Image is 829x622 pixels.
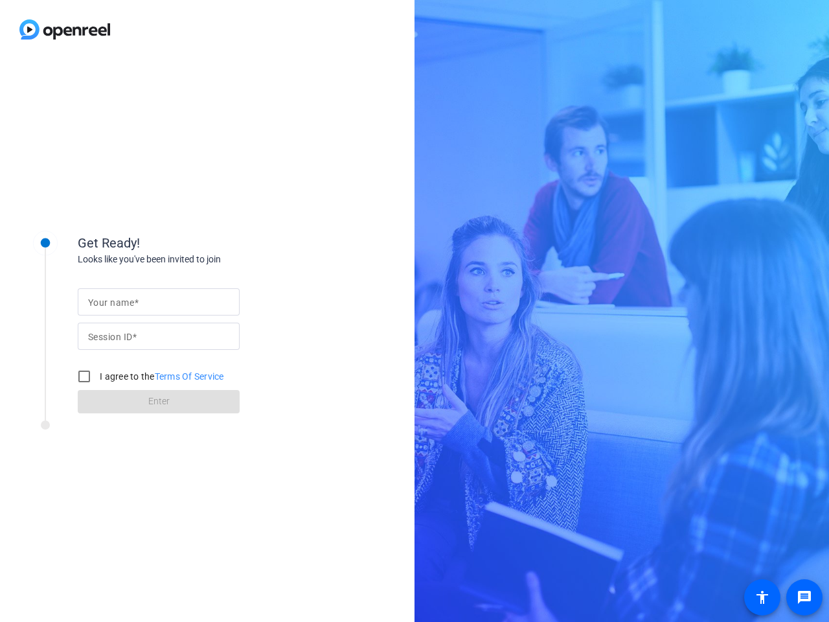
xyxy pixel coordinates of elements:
[78,253,337,266] div: Looks like you've been invited to join
[88,332,132,342] mat-label: Session ID
[97,370,224,383] label: I agree to the
[155,371,224,382] a: Terms Of Service
[755,590,770,605] mat-icon: accessibility
[78,233,337,253] div: Get Ready!
[88,297,134,308] mat-label: Your name
[797,590,812,605] mat-icon: message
